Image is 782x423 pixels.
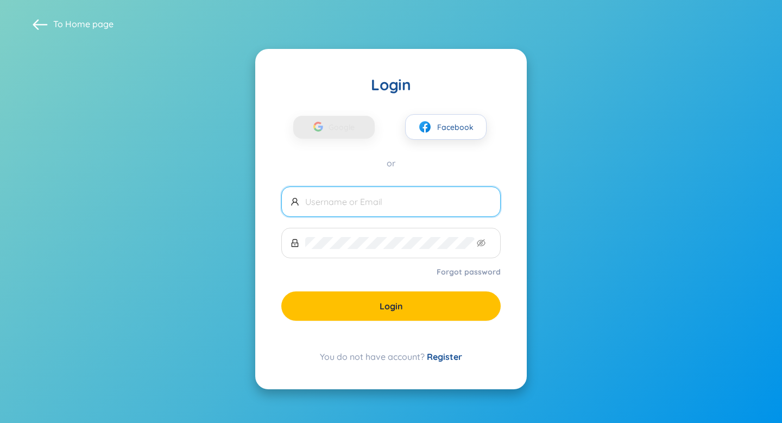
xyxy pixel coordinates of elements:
a: Home page [65,18,113,29]
div: You do not have account? [281,350,501,363]
span: eye-invisible [477,239,485,247]
span: Google [329,116,360,139]
a: Register [427,351,462,362]
span: Facebook [437,121,474,133]
input: Username or Email [305,196,491,208]
span: lock [291,239,299,247]
button: Login [281,291,501,321]
a: Forgot password [437,266,501,277]
span: user [291,197,299,206]
span: Login [380,300,403,312]
div: Login [281,75,501,95]
button: facebookFacebook [405,114,487,140]
button: Google [293,116,375,139]
div: or [281,157,501,169]
span: To [53,18,113,30]
img: facebook [418,120,432,134]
